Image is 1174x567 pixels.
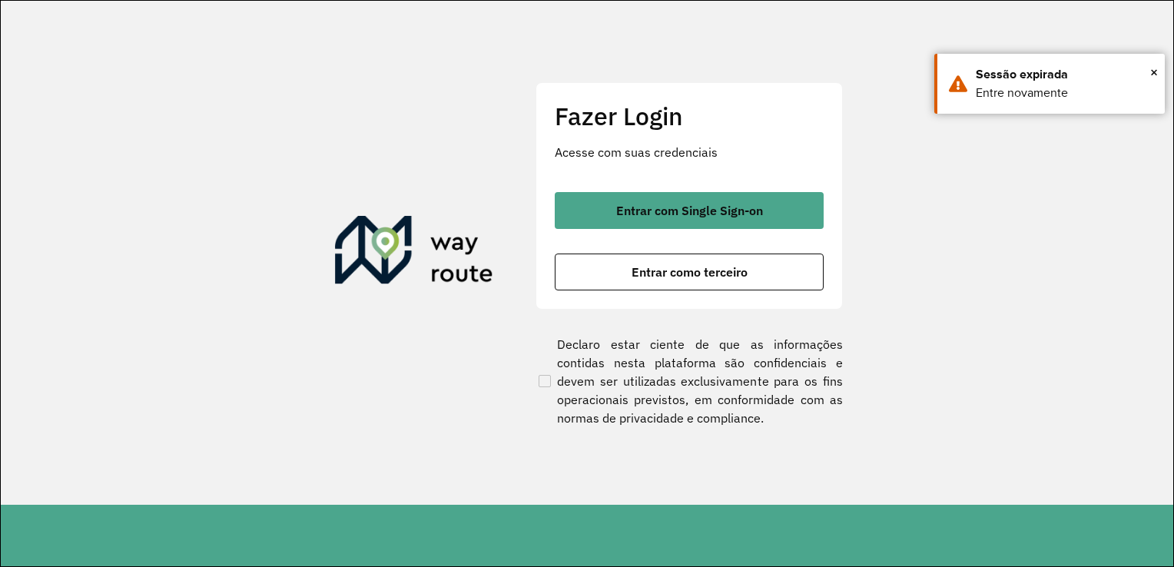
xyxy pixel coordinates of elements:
[555,101,824,131] h2: Fazer Login
[976,65,1153,84] div: Sessão expirada
[616,204,763,217] span: Entrar com Single Sign-on
[555,192,824,229] button: button
[555,254,824,290] button: button
[1150,61,1158,84] button: Close
[335,216,493,290] img: Roteirizador AmbevTech
[536,335,843,427] label: Declaro estar ciente de que as informações contidas nesta plataforma são confidenciais e devem se...
[555,143,824,161] p: Acesse com suas credenciais
[1150,61,1158,84] span: ×
[976,84,1153,102] div: Entre novamente
[632,266,748,278] span: Entrar como terceiro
